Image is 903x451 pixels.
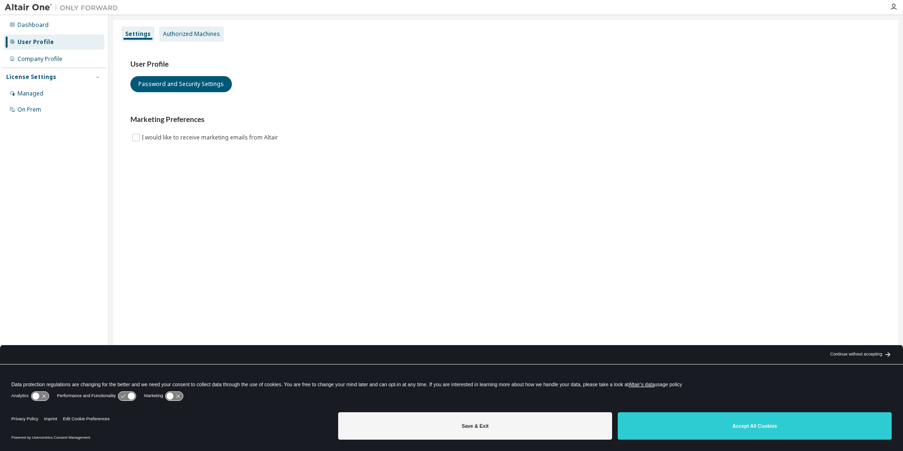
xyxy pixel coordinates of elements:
[17,21,49,29] div: Dashboard
[6,73,56,81] div: License Settings
[130,115,881,124] h3: Marketing Preferences
[163,30,220,38] div: Authorized Machines
[5,3,123,12] img: Altair One
[125,30,151,38] div: Settings
[142,132,280,143] label: I would like to receive marketing emails from Altair
[17,90,43,97] div: Managed
[17,55,62,63] div: Company Profile
[130,76,232,92] button: Password and Security Settings
[130,60,881,69] h3: User Profile
[17,38,54,46] div: User Profile
[17,106,41,113] div: On Prem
